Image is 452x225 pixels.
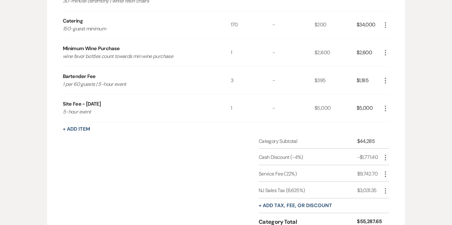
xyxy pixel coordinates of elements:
[259,187,357,194] div: NJ Sales Tax (6.625%)
[315,39,357,66] div: $2,600
[357,94,382,122] div: $5,000
[315,11,357,39] div: $200
[259,154,357,161] div: Cash Discount (-4%)
[63,45,120,52] div: Minimum Wine Purchase
[63,108,214,116] p: 5-hour event
[272,94,315,122] div: -
[315,94,357,122] div: $5,000
[259,203,332,208] button: + Add tax, fee, or discount
[357,67,382,94] div: $1,185
[63,73,96,80] div: Bartender Fee
[63,127,90,132] button: + Add Item
[272,67,315,94] div: -
[63,80,214,88] p: 1 per 60 guests | 5-hour event
[231,67,273,94] div: 3
[231,94,273,122] div: 1
[357,187,382,194] div: $3,031.35
[63,100,101,108] div: Site Fee - [DATE]
[357,138,382,145] div: $44,285
[357,39,382,66] div: $2,600
[63,52,214,60] p: wine favor bottles count towards min wine purchase
[63,25,214,33] p: 150-guest minimum
[259,138,357,145] div: Category Subtotal
[259,170,357,178] div: Service Fee (22%)
[231,39,273,66] div: 1
[63,17,83,25] div: Catering
[272,11,315,39] div: -
[357,170,382,178] div: $9,742.70
[272,39,315,66] div: -
[231,11,273,39] div: 170
[357,154,382,161] div: -$1,771.40
[315,67,357,94] div: $395
[357,11,382,39] div: $34,000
